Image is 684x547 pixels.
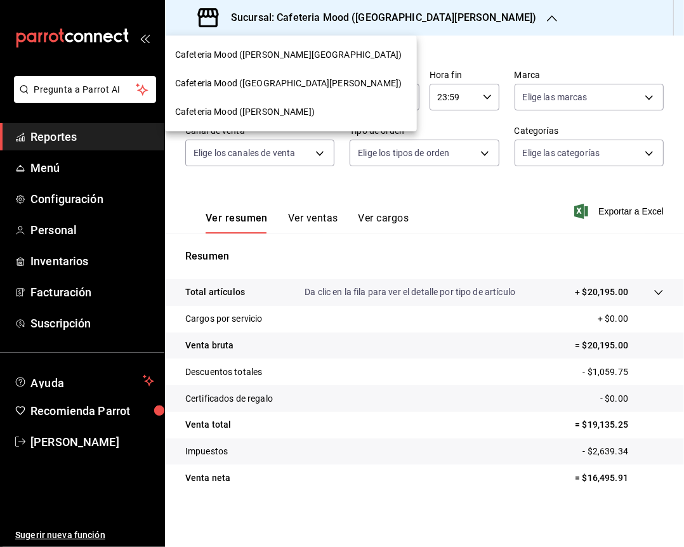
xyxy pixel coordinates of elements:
[175,48,402,62] span: Cafeteria Mood ([PERSON_NAME][GEOGRAPHIC_DATA])
[175,77,402,90] span: Cafeteria Mood ([GEOGRAPHIC_DATA][PERSON_NAME])
[165,69,417,98] div: Cafeteria Mood ([GEOGRAPHIC_DATA][PERSON_NAME])
[165,98,417,126] div: Cafeteria Mood ([PERSON_NAME])
[175,105,315,119] span: Cafeteria Mood ([PERSON_NAME])
[165,41,417,69] div: Cafeteria Mood ([PERSON_NAME][GEOGRAPHIC_DATA])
